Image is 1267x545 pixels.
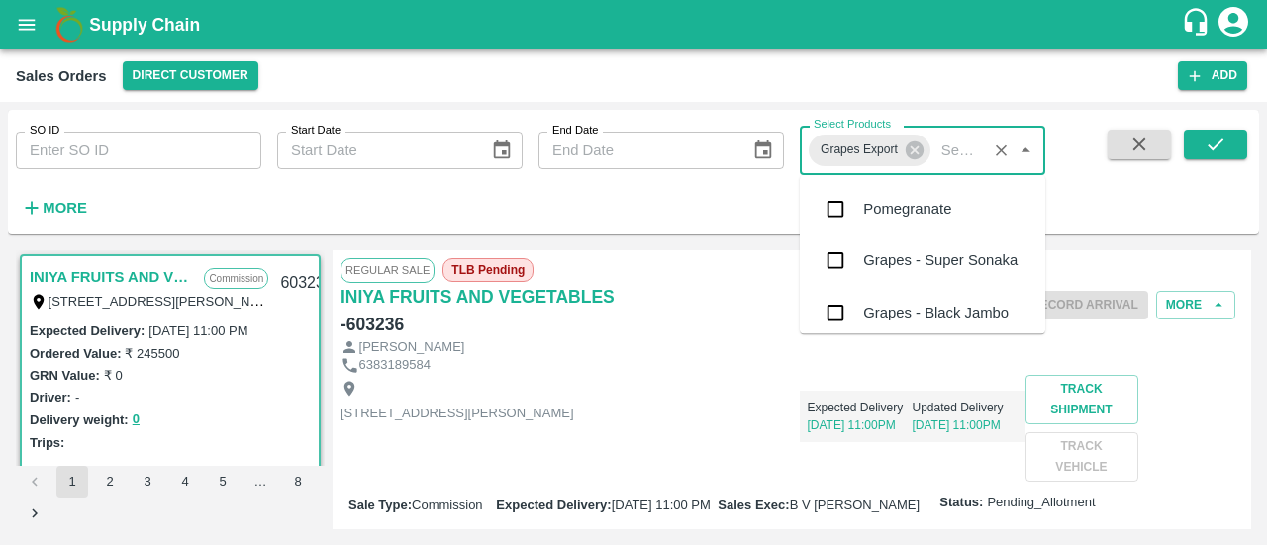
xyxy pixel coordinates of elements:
[1013,137,1038,163] button: Close
[790,498,920,512] span: B V [PERSON_NAME]
[104,368,123,383] label: ₹ 0
[169,466,201,498] button: Go to page 4
[89,11,1181,39] a: Supply Chain
[718,498,789,512] label: Sales Exec :
[291,123,341,138] label: Start Date
[744,132,782,169] button: Choose date
[863,250,1018,272] div: Grapes - Super Sonaka
[244,473,276,492] div: …
[443,528,475,543] span: credit
[359,356,431,375] p: 6383189584
[30,390,71,405] label: Driver:
[30,412,129,427] label: Delivery weight:
[148,323,247,338] label: [DATE] 11:00 PM
[19,498,50,529] button: Go to next page
[30,123,59,138] label: SO ID
[1025,375,1138,424] button: Track Shipment
[16,63,107,89] div: Sales Orders
[988,137,1015,164] button: Clear
[412,498,483,512] span: Commission
[1022,296,1148,312] span: Please dispatch the trip before ending
[913,399,1018,416] p: Updated Delivery
[133,409,140,431] button: 0
[808,416,913,434] p: [DATE] 11:00PM
[987,494,1095,512] span: Pending_Allotment
[204,268,268,289] p: Commission
[1181,7,1216,43] div: customer-support
[809,135,930,166] div: Grapes Export
[863,302,1009,323] div: Grapes - Black Jambo
[49,5,89,45] img: logo
[809,139,910,160] span: Grapes Export
[341,258,435,282] span: Regular Sale
[207,466,239,498] button: Go to page 5
[16,466,325,529] nav: pagination navigation
[89,15,200,35] b: Supply Chain
[483,132,521,169] button: Choose date
[282,466,314,498] button: Go to page 8
[30,264,194,290] a: INIYA FRUITS AND VEGETABLES
[16,191,92,225] button: More
[1216,4,1251,45] div: account of current user
[30,435,64,450] label: Trips:
[277,132,475,169] input: Start Date
[125,346,179,361] label: ₹ 245500
[123,61,258,90] button: Select DC
[30,368,100,383] label: GRN Value:
[341,405,574,423] p: [STREET_ADDRESS][PERSON_NAME]
[49,293,282,309] label: [STREET_ADDRESS][PERSON_NAME]
[1156,291,1235,319] button: More
[496,528,568,543] label: Created By :
[863,198,951,220] div: Pomegranate
[1178,61,1247,90] button: Add
[496,498,611,512] label: Expected Delivery :
[341,311,404,338] h6: - 603236
[348,498,412,512] label: Sale Type :
[808,399,913,416] p: Expected Delivery
[43,200,87,216] strong: More
[94,466,126,498] button: Go to page 2
[4,2,49,47] button: open drawer
[341,283,615,311] a: INIYA FRUITS AND VEGETABLES
[16,132,261,169] input: Enter SO ID
[442,258,534,282] span: TLB Pending
[814,117,891,133] label: Select Products
[612,498,711,512] span: [DATE] 11:00 PM
[538,132,736,169] input: End Date
[30,346,121,361] label: Ordered Value:
[359,338,465,357] p: [PERSON_NAME]
[939,494,983,512] label: Status:
[268,260,344,307] div: 603236
[132,466,163,498] button: Go to page 3
[56,466,88,498] button: page 1
[75,390,79,405] label: -
[933,137,981,163] input: Select Products
[913,416,1018,434] p: [DATE] 11:00PM
[552,123,598,138] label: End Date
[30,323,145,338] label: Expected Delivery :
[348,528,443,543] label: Payment Mode :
